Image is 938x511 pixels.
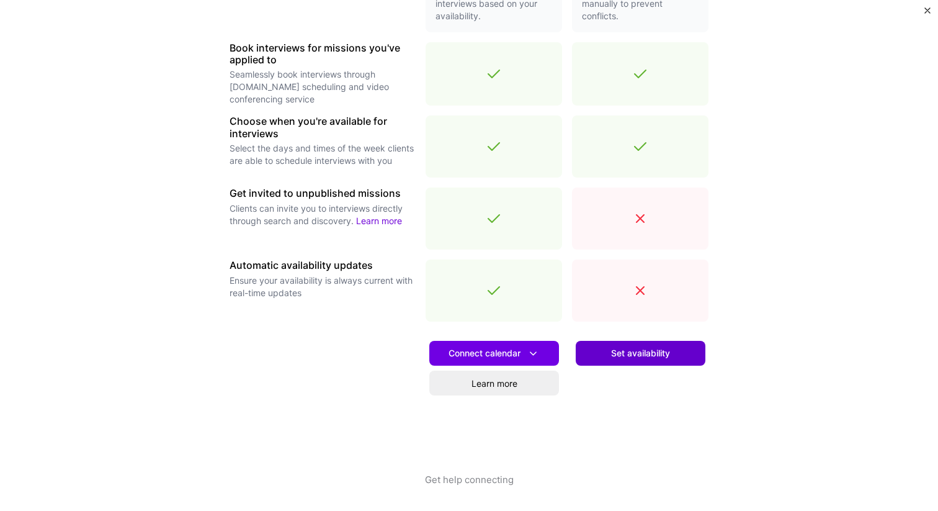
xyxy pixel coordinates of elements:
[429,341,559,366] button: Connect calendar
[924,7,931,20] button: Close
[611,347,670,360] span: Set availability
[425,473,514,511] button: Get help connecting
[230,42,416,66] h3: Book interviews for missions you've applied to
[429,371,559,396] a: Learn more
[230,274,416,299] p: Ensure your availability is always current with real-time updates
[576,341,705,366] button: Set availability
[449,347,540,360] span: Connect calendar
[230,202,416,227] p: Clients can invite you to interviews directly through search and discovery.
[230,142,416,167] p: Select the days and times of the week clients are able to schedule interviews with you
[230,188,416,199] h3: Get invited to unpublished missions
[527,347,540,360] i: icon DownArrowWhite
[230,115,416,139] h3: Choose when you're available for interviews
[230,260,416,271] h3: Automatic availability updates
[230,68,416,106] p: Seamlessly book interviews through [DOMAIN_NAME] scheduling and video conferencing service
[356,215,402,226] a: Learn more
